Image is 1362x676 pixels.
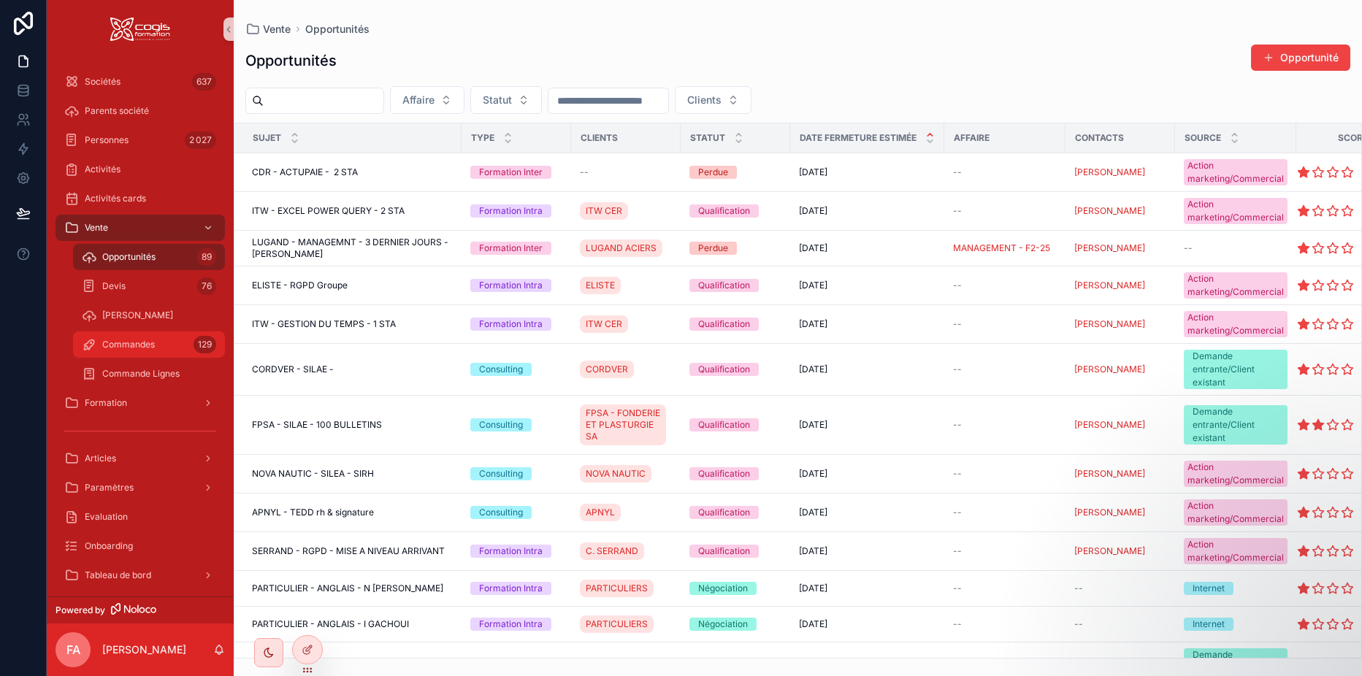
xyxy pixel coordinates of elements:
[56,98,225,124] a: Parents société
[689,318,781,331] a: Qualification
[953,280,962,291] span: --
[580,577,672,600] a: PARTICULIERS
[1187,198,1284,224] div: Action marketing/Commercial
[586,545,638,557] span: C. SERRAND
[953,545,1057,557] a: --
[689,418,781,431] a: Qualification
[698,242,728,255] div: Perdue
[580,501,672,524] a: APNYL
[953,318,1057,330] a: --
[479,582,543,595] div: Formation Intra
[586,364,628,375] span: CORDVER
[953,166,962,178] span: --
[1074,468,1166,480] a: [PERSON_NAME]
[586,618,648,630] span: PARTICULIERS
[580,358,672,381] a: CORDVER
[1074,419,1145,431] a: [PERSON_NAME]
[1074,280,1145,291] a: [PERSON_NAME]
[479,242,543,255] div: Formation Inter
[252,419,453,431] a: FPSA - SILAE - 100 BULLETINS
[799,242,827,254] span: [DATE]
[698,363,750,376] div: Qualification
[953,318,962,330] span: --
[252,237,453,260] span: LUGAND - MANAGEMNT - 3 DERNIER JOURS - [PERSON_NAME]
[252,318,453,330] a: ITW - GESTION DU TEMPS - 1 STA
[689,506,781,519] a: Qualification
[698,418,750,431] div: Qualification
[953,468,1057,480] a: --
[85,193,146,204] span: Activités cards
[580,542,644,560] a: C. SERRAND
[1070,566,1362,669] iframe: Intercom notifications message
[479,363,523,376] div: Consulting
[580,202,628,220] a: ITW CER
[800,132,917,144] span: Date fermeture estimée
[56,156,225,183] a: Activités
[470,582,562,595] a: Formation Intra
[85,482,134,493] span: Paramètres
[252,468,453,480] a: NOVA NAUTIC - SILEA - SIRH
[1193,350,1279,389] div: Demande entrante/Client existant
[1184,499,1288,526] a: Action marketing/Commercial
[1184,350,1288,389] a: Demande entrante/Client existant
[102,310,173,321] span: [PERSON_NAME]
[1074,545,1145,557] span: [PERSON_NAME]
[85,105,149,117] span: Parents société
[689,242,781,255] a: Perdue
[470,318,562,331] a: Formation Intra
[390,86,464,114] button: Select Button
[799,205,827,217] span: [DATE]
[56,504,225,530] a: Evaluation
[1074,545,1166,557] a: [PERSON_NAME]
[73,302,225,329] a: [PERSON_NAME]
[581,132,618,144] span: Clients
[953,166,1057,178] a: --
[1251,45,1350,71] button: Opportunité
[1074,364,1166,375] a: [PERSON_NAME]
[799,280,827,291] span: [DATE]
[85,76,120,88] span: Sociétés
[580,237,672,260] a: LUGAND ACIERS
[470,545,562,558] a: Formation Intra
[479,618,543,631] div: Formation Intra
[953,618,962,630] span: --
[252,364,334,375] span: CORDVER - SILAE -
[698,618,748,631] div: Négociation
[1185,132,1221,144] span: Source
[580,312,672,336] a: ITW CER
[252,318,396,330] span: ITW - GESTION DU TEMPS - 1 STA
[56,390,225,416] a: Formation
[470,86,542,114] button: Select Button
[252,205,453,217] a: ITW - EXCEL POWER QUERY - 2 STA
[1074,166,1166,178] a: [PERSON_NAME]
[1184,198,1288,224] a: Action marketing/Commercial
[580,539,672,563] a: C. SERRAND
[479,545,543,558] div: Formation Intra
[56,445,225,472] a: Articles
[73,244,225,270] a: Opportunités89
[580,402,672,448] a: FPSA - FONDERIE ET PLASTURGIE SA
[580,462,672,485] a: NOVA NAUTIC
[799,583,827,594] span: [DATE]
[479,318,543,331] div: Formation Intra
[252,280,348,291] span: ELISTE - RGPD Groupe
[85,453,116,464] span: Articles
[799,545,827,557] span: [DATE]
[799,468,936,480] a: [DATE]
[56,69,225,95] a: Sociétés637
[580,239,662,257] a: LUGAND ACIERS
[1193,405,1279,445] div: Demande entrante/Client existant
[1074,166,1145,178] span: [PERSON_NAME]
[470,506,562,519] a: Consulting
[953,242,1050,254] a: MANAGEMENT - F2-25
[675,86,751,114] button: Select Button
[586,507,615,518] span: APNYL
[252,507,453,518] a: APNYL - TEDD rh & signature
[479,204,543,218] div: Formation Intra
[1074,242,1145,254] a: [PERSON_NAME]
[1074,364,1145,375] span: [PERSON_NAME]
[252,618,453,630] a: PARTICULIER - ANGLAIS - I GACHOUI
